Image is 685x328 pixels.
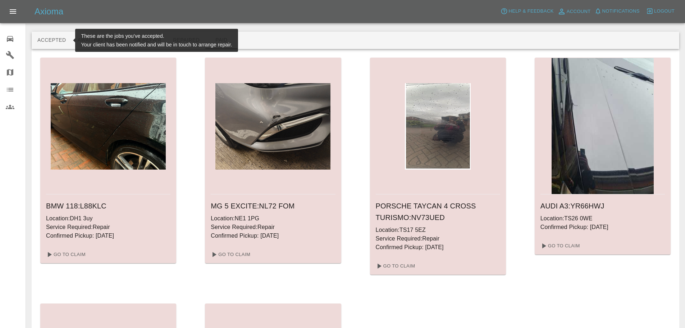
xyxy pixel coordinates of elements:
span: Logout [654,7,675,15]
h5: Axioma [35,6,63,17]
button: Accepted [32,32,72,49]
button: Paid [205,32,238,49]
a: Go To Claim [538,240,582,252]
button: Help & Feedback [499,6,555,17]
h6: MG 5 EXCITE : NL72 FOM [211,200,335,212]
p: Location: DH1 3uy [46,214,170,223]
button: Awaiting Repair [72,32,129,49]
button: In Repair [130,32,168,49]
p: Confirmed Pickup: [DATE] [211,232,335,240]
p: Service Required: Repair [211,223,335,232]
h6: AUDI A3 : YR66HWJ [540,200,665,212]
h6: PORSCHE TAYCAN 4 CROSS TURISMO : NV73UED [376,200,500,223]
a: Go To Claim [373,260,417,272]
p: Service Required: Repair [376,234,500,243]
button: Open drawer [4,3,22,20]
button: Notifications [593,6,641,17]
a: Account [556,6,593,17]
button: Repaired [167,32,205,49]
p: Location: TS26 0WE [540,214,665,223]
p: Service Required: Repair [46,223,170,232]
span: Account [567,8,591,16]
p: Confirmed Pickup: [DATE] [376,243,500,252]
button: Logout [644,6,676,17]
span: Help & Feedback [508,7,553,15]
p: Confirmed Pickup: [DATE] [46,232,170,240]
p: Location: NE1 1PG [211,214,335,223]
span: Notifications [602,7,640,15]
a: Go To Claim [43,249,87,260]
h6: BMW 118 : L88KLC [46,200,170,212]
p: Confirmed Pickup: [DATE] [540,223,665,232]
p: Location: TS17 5EZ [376,226,500,234]
a: Go To Claim [208,249,252,260]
